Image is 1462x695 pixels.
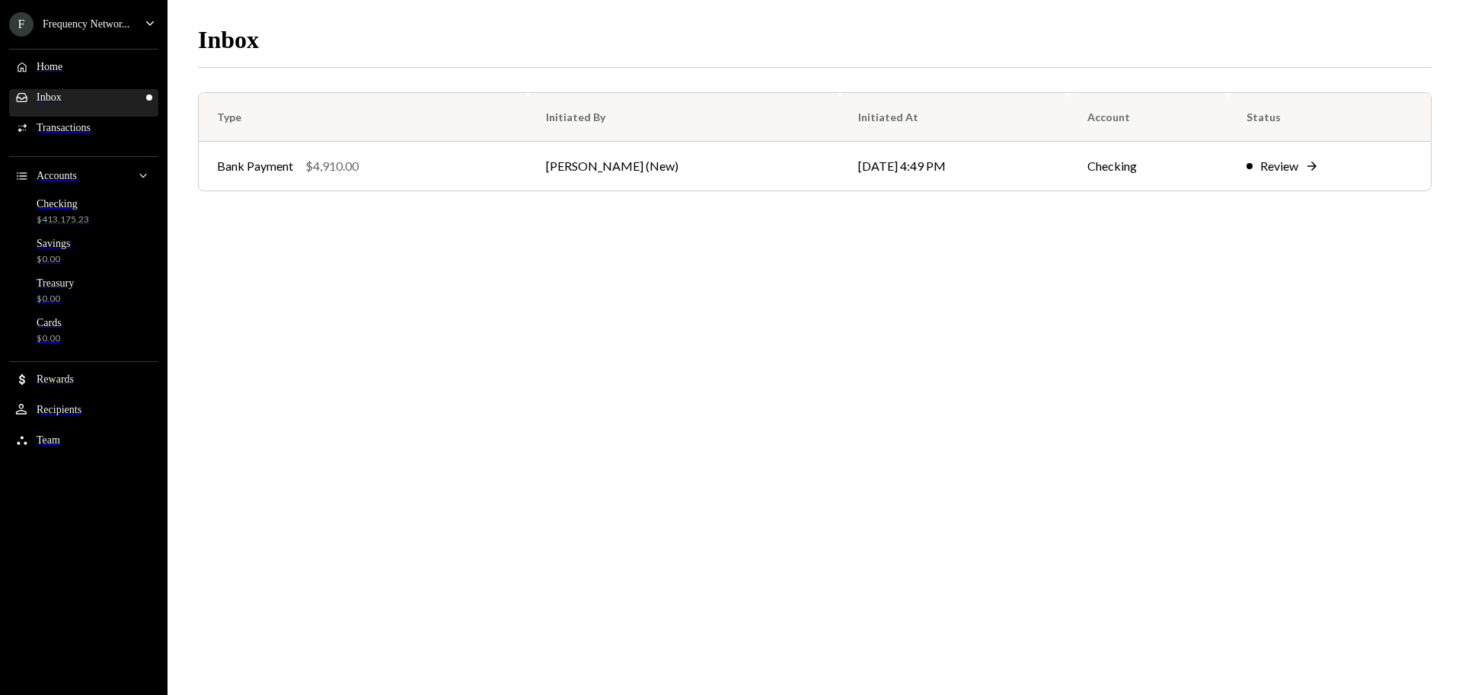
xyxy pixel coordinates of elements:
div: Team [37,434,60,447]
a: Checking$413,175.23 [9,197,158,233]
th: Status [1228,93,1431,142]
a: Cards$0.00 [9,315,158,352]
div: Treasury [37,277,74,290]
th: Initiated By [528,93,840,142]
div: Bank Payment [217,157,293,175]
div: Review [1260,157,1298,175]
div: F [9,12,34,37]
td: [PERSON_NAME] (New) [528,142,840,191]
div: Accounts [37,170,77,182]
a: Savings$0.00 [9,236,158,273]
div: $0.00 [37,253,70,266]
a: Accounts [9,166,158,194]
a: Recipients [9,402,158,429]
a: Treasury$0.00 [9,276,158,312]
div: Inbox [37,91,62,104]
td: [DATE] 4:49 PM [840,142,1069,191]
th: Type [199,93,528,142]
div: Rewards [37,373,74,386]
a: Rewards [9,371,158,399]
div: $413,175.23 [37,213,89,226]
div: $0.00 [37,293,74,306]
div: $4,910.00 [305,157,359,175]
div: Cards [37,317,62,329]
h1: Inbox [198,24,259,55]
a: Inbox [9,89,158,117]
th: Initiated At [840,93,1069,142]
div: $0.00 [37,332,62,345]
th: Account [1069,93,1228,142]
div: Checking [37,198,89,210]
div: Frequency Networ... [43,18,129,30]
td: Checking [1069,142,1228,191]
div: Transactions [37,122,91,134]
div: Recipients [37,404,81,416]
a: Transactions [9,120,158,147]
div: Savings [37,238,70,250]
a: Home [9,59,158,86]
div: Home [37,61,62,73]
a: Team [9,432,158,460]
